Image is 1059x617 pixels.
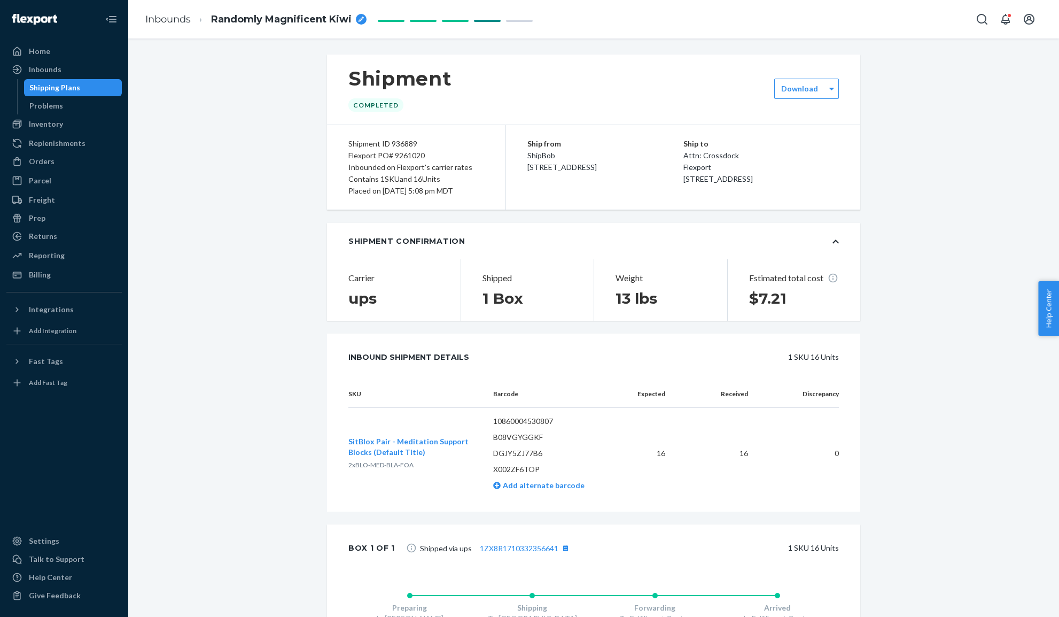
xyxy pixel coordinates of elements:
div: 1 SKU 16 Units [588,537,839,559]
a: Parcel [6,172,122,189]
a: Help Center [6,569,122,586]
div: Prep [29,213,45,223]
div: Contains 1 SKU and 16 Units [348,173,484,185]
a: Prep [6,210,122,227]
button: Open Search Box [971,9,993,30]
div: Shipment ID 936889 [348,138,484,150]
div: Help Center [29,572,72,583]
h1: ups [348,289,439,308]
div: Parcel [29,175,51,186]
div: Give Feedback [29,590,81,601]
div: Shipping Plans [29,82,80,93]
img: Flexport logo [12,14,57,25]
a: Home [6,43,122,60]
div: Home [29,46,50,57]
div: Billing [29,269,51,280]
a: Add Integration [6,322,122,340]
a: Orders [6,153,122,170]
th: Barcode [485,381,621,408]
a: Reporting [6,247,122,264]
button: Open notifications [995,9,1016,30]
p: Shipped [482,272,573,284]
a: 1ZX8R1710332356641 [480,544,558,553]
a: Inventory [6,115,122,133]
th: SKU [348,381,485,408]
p: Flexport [683,161,839,173]
td: 16 [674,407,756,499]
h1: 1 Box [482,289,573,308]
p: Estimated total cost [749,272,839,284]
a: Billing [6,266,122,283]
div: Flexport PO# 9261020 [348,150,484,161]
div: 1 SKU 16 Units [493,346,839,368]
p: Weight [616,272,706,284]
label: Download [781,83,818,94]
div: Inventory [29,119,63,129]
div: Inbound Shipment Details [348,346,469,368]
a: Returns [6,228,122,245]
div: Replenishments [29,138,85,149]
a: Inbounds [6,61,122,78]
th: Expected [620,381,674,408]
button: Give Feedback [6,587,122,604]
th: Discrepancy [757,381,839,408]
td: 16 [620,407,674,499]
div: Inbounded on Flexport's carrier rates [348,161,484,173]
div: Arrived [717,603,839,613]
div: Integrations [29,304,74,315]
p: Ship to [683,138,839,150]
div: Problems [29,101,63,111]
span: Randomly Magnificent Kiwi [211,13,352,27]
a: Inbounds [145,13,191,25]
span: ShipBob [STREET_ADDRESS] [527,151,597,172]
div: Add Integration [29,326,76,335]
p: X002ZF6TOP [493,464,612,475]
p: Ship from [527,138,683,150]
div: Freight [29,195,55,205]
span: SitBlox Pair - Meditation Support Blocks (Default Title) [348,437,469,457]
div: Orders [29,156,54,167]
p: Carrier [348,272,439,284]
h1: 13 lbs [616,289,706,308]
div: Placed on [DATE] 5:08 pm MDT [348,185,484,197]
div: Add Fast Tag [29,378,67,387]
div: Shipment Confirmation [348,236,465,246]
th: Received [674,381,756,408]
p: 10860004530807 [493,416,612,427]
button: Fast Tags [6,353,122,370]
button: SitBlox Pair - Meditation Support Blocks (Default Title) [348,436,476,458]
div: Completed [348,98,403,112]
button: Help Center [1038,281,1059,336]
div: Preparing [348,603,471,613]
h1: Shipment [348,67,451,90]
a: Add Fast Tag [6,374,122,391]
button: Open account menu [1018,9,1040,30]
a: Settings [6,533,122,550]
a: Talk to Support [6,551,122,568]
a: Problems [24,97,122,114]
button: [object Object] [558,541,572,555]
span: Add alternate barcode [501,481,585,490]
div: Talk to Support [29,554,84,565]
p: DGJY5ZJ77B6 [493,448,612,459]
a: Shipping Plans [24,79,122,96]
div: Shipping [471,603,594,613]
p: B08VGYGGKF [493,432,612,443]
div: Reporting [29,250,65,261]
span: Shipped via ups [420,541,572,555]
span: [STREET_ADDRESS] [683,174,753,183]
a: Replenishments [6,135,122,152]
p: Attn: Crossdock [683,150,839,161]
div: Settings [29,536,59,546]
td: 0 [757,407,839,499]
div: Box 1 of 1 [348,537,395,559]
a: Freight [6,191,122,209]
div: Forwarding [594,603,717,613]
div: Returns [29,231,57,242]
button: Integrations [6,301,122,318]
h1: $7.21 [749,289,839,308]
a: Add alternate barcode [493,481,585,490]
div: Fast Tags [29,356,63,367]
button: Close Navigation [100,9,122,30]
